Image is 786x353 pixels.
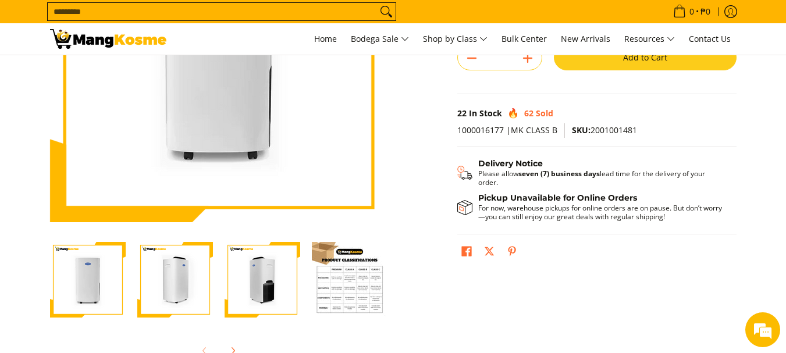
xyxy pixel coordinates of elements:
[478,158,543,169] strong: Delivery Notice
[524,108,534,119] span: 62
[423,32,488,47] span: Shop by Class
[518,169,600,179] strong: seven (7) business days
[478,169,725,187] p: Please allow lead time for the delivery of your order.
[225,242,300,318] img: Carrier 30L White Dehumidifier (Class B)-3
[314,33,337,44] span: Home
[191,6,219,34] div: Minimize live chat window
[6,232,222,273] textarea: Type your message and hit 'Enter'
[351,32,409,47] span: Bodega Sale
[457,124,557,136] span: 1000016177 |MK CLASS B
[50,242,126,318] img: Carrier 30L White Dehumidifier (Class B)-1
[572,124,591,136] span: SKU:
[178,23,737,55] nav: Main Menu
[417,23,493,55] a: Shop by Class
[624,32,675,47] span: Resources
[458,243,475,263] a: Share on Facebook
[496,23,553,55] a: Bulk Center
[572,124,637,136] span: 2001001481
[345,23,415,55] a: Bodega Sale
[555,23,616,55] a: New Arrivals
[458,49,486,67] button: Subtract
[688,8,696,16] span: 0
[536,108,553,119] span: Sold
[554,45,737,70] button: Add to Cart
[502,33,547,44] span: Bulk Center
[50,29,166,49] img: Carrier 30-Liter Dehumidifier - White (Class B) l Mang Kosme
[308,23,343,55] a: Home
[561,33,610,44] span: New Arrivals
[457,108,467,119] span: 22
[312,242,387,318] img: Carrier 30L White Dehumidifier (Class B)-4
[377,3,396,20] button: Search
[618,23,681,55] a: Resources
[457,159,725,187] button: Shipping & Delivery
[469,108,502,119] span: In Stock
[683,23,737,55] a: Contact Us
[504,243,520,263] a: Pin on Pinterest
[61,65,195,80] div: Chat with us now
[137,242,213,318] img: Carrier 30L White Dehumidifier (Class B)-2
[514,49,542,67] button: Add
[699,8,712,16] span: ₱0
[670,5,714,18] span: •
[478,204,725,221] p: For now, warehouse pickups for online orders are on pause. But don’t worry—you can still enjoy ou...
[689,33,731,44] span: Contact Us
[481,243,497,263] a: Post on X
[67,104,161,221] span: We're online!
[478,192,637,203] strong: Pickup Unavailable for Online Orders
